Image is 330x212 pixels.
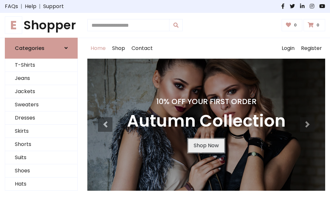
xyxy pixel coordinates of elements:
[292,22,298,28] span: 0
[5,111,77,125] a: Dresses
[5,85,77,98] a: Jackets
[5,16,22,34] span: E
[5,125,77,138] a: Skirts
[304,19,325,31] a: 0
[5,18,78,33] a: EShopper
[188,139,224,152] a: Shop Now
[282,19,303,31] a: 0
[5,98,77,111] a: Sweaters
[127,97,286,106] h4: 10% Off Your First Order
[5,38,78,59] a: Categories
[5,72,77,85] a: Jeans
[18,3,25,10] span: |
[25,3,36,10] a: Help
[128,38,156,59] a: Contact
[43,3,64,10] a: Support
[5,3,18,10] a: FAQs
[5,59,77,72] a: T-Shirts
[36,3,43,10] span: |
[298,38,325,59] a: Register
[15,45,44,51] h6: Categories
[127,111,286,131] h3: Autumn Collection
[315,22,321,28] span: 0
[5,138,77,151] a: Shorts
[109,38,128,59] a: Shop
[5,164,77,178] a: Shoes
[5,178,77,191] a: Hats
[278,38,298,59] a: Login
[87,38,109,59] a: Home
[5,18,78,33] h1: Shopper
[5,151,77,164] a: Suits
